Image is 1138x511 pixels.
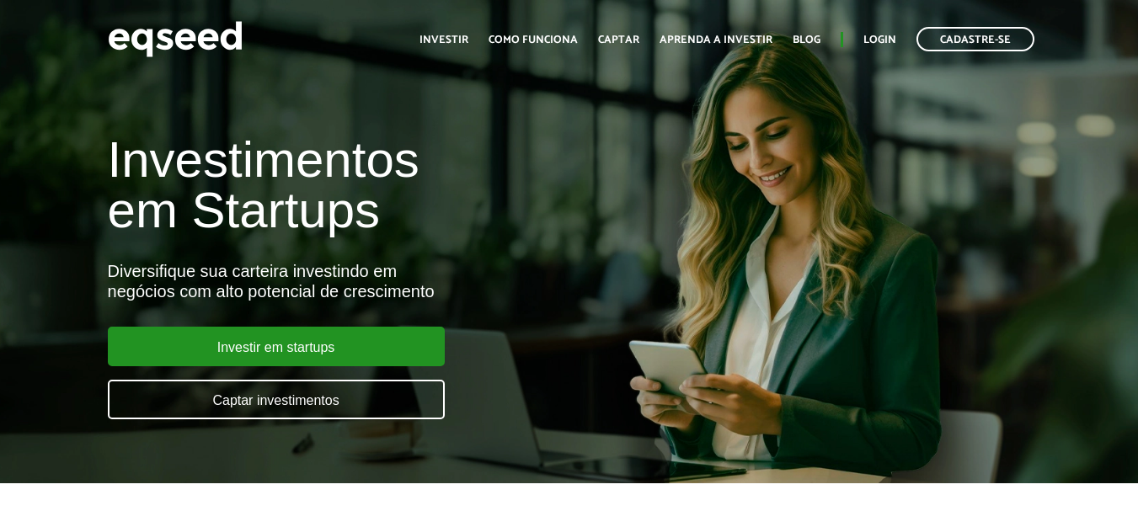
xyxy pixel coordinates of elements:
[108,135,652,236] h1: Investimentos em Startups
[108,261,652,301] div: Diversifique sua carteira investindo em negócios com alto potencial de crescimento
[108,17,243,61] img: EqSeed
[489,35,578,45] a: Como funciona
[660,35,772,45] a: Aprenda a investir
[598,35,639,45] a: Captar
[793,35,820,45] a: Blog
[863,35,896,45] a: Login
[419,35,468,45] a: Investir
[916,27,1034,51] a: Cadastre-se
[108,380,445,419] a: Captar investimentos
[108,327,445,366] a: Investir em startups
